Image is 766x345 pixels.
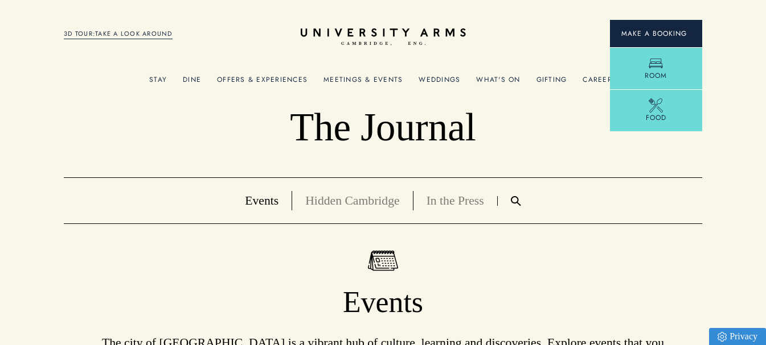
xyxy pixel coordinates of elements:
a: Privacy [709,328,766,345]
a: Hidden Cambridge [305,194,399,207]
img: Privacy [718,332,727,342]
a: Offers & Experiences [217,76,308,90]
a: In the Press [427,194,484,207]
span: Room [645,70,667,81]
img: Events [368,250,398,271]
a: Meetings & Events [323,76,403,90]
a: Weddings [419,76,460,90]
a: Stay [149,76,167,90]
a: 3D TOUR:TAKE A LOOK AROUND [64,29,173,39]
button: Make a BookingArrow icon [610,20,702,47]
a: Careers [583,76,617,90]
a: Dine [183,76,201,90]
a: Gifting [536,76,567,90]
a: Food [610,89,702,131]
h1: Events [64,284,702,320]
a: Search [498,196,534,206]
span: Food [646,113,666,123]
a: What's On [476,76,520,90]
img: Search [511,196,521,206]
a: Room [610,47,702,89]
a: Home [301,28,466,46]
span: Make a Booking [621,28,691,39]
img: Arrow icon [687,32,691,36]
p: The Journal [64,105,702,151]
a: Events [245,194,278,207]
